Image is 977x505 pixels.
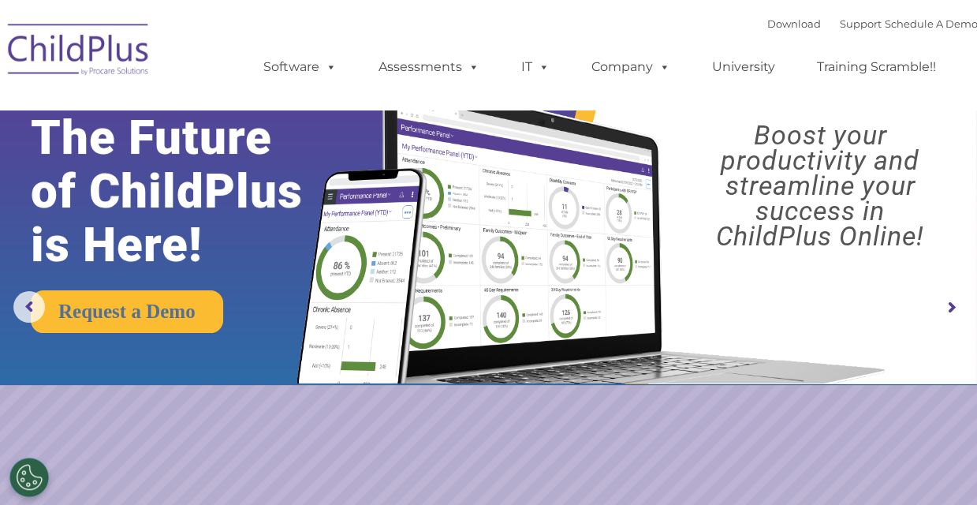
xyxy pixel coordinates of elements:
a: Request a Demo [31,290,223,333]
a: IT [505,51,565,83]
span: Phone number [219,169,286,181]
a: Training Scramble!! [801,51,952,83]
a: Support [840,17,882,30]
a: Assessments [363,51,495,83]
span: Last name [219,104,267,116]
a: Download [767,17,821,30]
a: Company [576,51,686,83]
rs-layer: The Future of ChildPlus is Here! [31,111,343,272]
button: Cookies Settings [9,458,49,497]
rs-layer: Boost your productivity and streamline your success in ChildPlus Online! [675,122,965,249]
a: Software [248,51,352,83]
a: University [696,51,791,83]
